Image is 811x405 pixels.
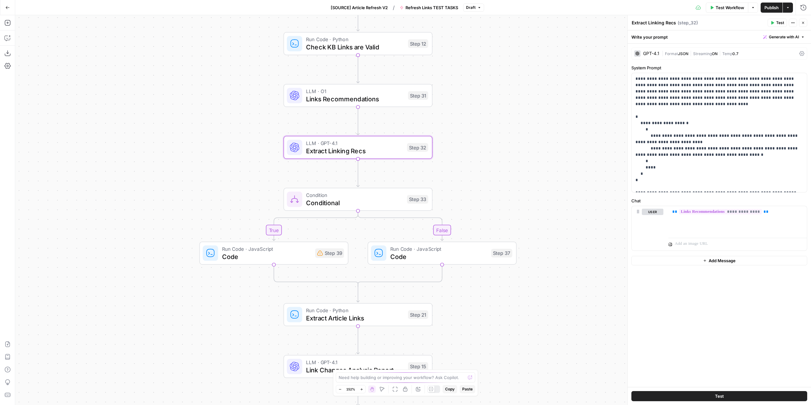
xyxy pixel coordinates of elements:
[306,191,403,199] span: Condition
[632,206,663,250] div: user
[776,20,784,26] span: Test
[356,159,359,187] g: Edge from step_32 to step_33
[662,50,665,56] span: |
[356,284,359,302] g: Edge from step_33-conditional-end to step_21
[222,252,311,261] span: Code
[693,51,712,56] span: Streaming
[393,4,395,11] span: /
[306,313,404,323] span: Extract Article Links
[358,211,444,241] g: Edge from step_33 to step_37
[768,19,787,27] button: Test
[306,139,403,147] span: LLM · GPT-4.1
[356,55,359,83] g: Edge from step_12 to step_31
[306,42,404,52] span: Check KB Links are Valid
[407,195,428,204] div: Step 33
[769,34,799,40] span: Generate with AI
[405,4,458,11] span: Refresh Links TEST TASKS
[718,50,722,56] span: |
[712,51,718,56] span: ON
[306,358,404,366] span: LLM · GPT-4.1
[274,264,358,287] g: Edge from step_39 to step_33-conditional-end
[460,385,475,393] button: Paste
[284,355,432,378] div: LLM · GPT-4.1Link Changes Analysis ReportStep 15
[306,35,404,43] span: Run Code · Python
[284,303,432,326] div: Run Code · PythonExtract Article LinksStep 21
[642,209,663,215] button: user
[408,39,428,48] div: Step 12
[706,3,748,13] button: Test Workflow
[715,393,724,399] span: Test
[346,387,355,392] span: 152%
[284,32,432,55] div: Run Code · PythonCheck KB Links are ValidStep 12
[356,3,359,31] g: Edge from step_38 to step_12
[284,84,432,107] div: LLM · O1Links RecommendationsStep 31
[443,385,457,393] button: Copy
[306,307,404,314] span: Run Code · Python
[463,3,484,12] button: Draft
[390,245,488,253] span: Run Code · JavaScript
[445,386,455,392] span: Copy
[628,30,811,43] div: Write your prompt
[390,252,488,261] span: Code
[272,211,358,241] g: Edge from step_33 to step_39
[716,4,744,11] span: Test Workflow
[764,4,779,11] span: Publish
[722,51,732,56] span: Temp
[631,256,807,265] button: Add Message
[643,51,659,56] div: GPT-4.1
[306,365,404,375] span: Link Changes Analysis Report
[306,87,404,95] span: LLM · O1
[408,91,428,100] div: Step 31
[761,3,782,13] button: Publish
[407,143,428,152] div: Step 32
[306,198,403,207] span: Conditional
[709,257,736,264] span: Add Message
[632,20,676,26] textarea: Extract Linking Recs
[466,5,476,10] span: Draft
[306,146,403,155] span: Extract Linking Recs
[462,386,473,392] span: Paste
[222,245,311,253] span: Run Code · JavaScript
[199,242,348,265] div: Run Code · JavaScriptCodeStep 39
[306,94,404,104] span: Links Recommendations
[327,3,392,13] button: [SOURCE] Article Refresh V2
[356,107,359,135] g: Edge from step_31 to step_32
[732,51,738,56] span: 0.7
[358,264,442,287] g: Edge from step_37 to step_33-conditional-end
[678,20,698,26] span: ( step_32 )
[631,198,807,204] label: Chat
[408,362,428,371] div: Step 15
[396,3,462,13] button: Refresh Links TEST TASKS
[631,391,807,401] button: Test
[678,51,688,56] span: JSON
[408,310,428,319] div: Step 21
[688,50,693,56] span: |
[491,249,512,257] div: Step 37
[284,136,432,159] div: LLM · GPT-4.1Extract Linking RecsStep 32
[315,248,344,258] div: Step 39
[631,65,807,71] label: System Prompt
[356,326,359,354] g: Edge from step_21 to step_15
[367,242,516,265] div: Run Code · JavaScriptCodeStep 37
[331,4,388,11] span: [SOURCE] Article Refresh V2
[761,33,807,41] button: Generate with AI
[284,188,432,211] div: ConditionConditionalStep 33
[665,51,678,56] span: Format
